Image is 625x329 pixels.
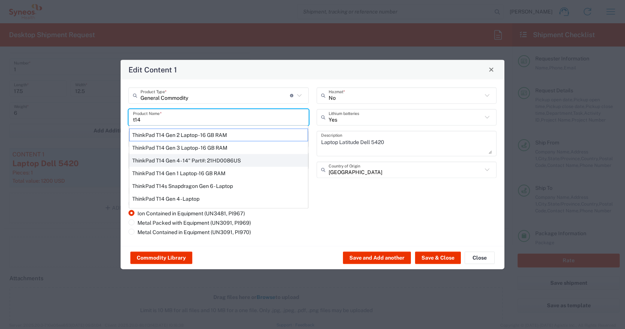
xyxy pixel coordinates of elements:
[486,64,497,75] button: Close
[129,141,308,154] div: ThinkPad T14 Gen 3 Laptop - 16 GB RAM
[129,154,308,167] div: ThinkPad T14 Gen 4 - 14" Part#: 21HD0086US
[128,210,245,216] label: Ion Contained in Equipment (UN3481, PI967)
[129,192,308,205] div: ThinkPad T14 Gen 4 - Laptop
[129,128,308,141] div: ThinkPad T14 Gen 2 Laptop - 16 GB RAM
[128,186,497,195] h4: Lithium batteries
[129,167,308,179] div: ThinkPad T14 Gen 1 Laptop -16 GB RAM
[415,252,461,264] button: Save & Close
[128,228,251,235] label: Metal Contained in Equipment (UN3091, PI970)
[343,252,411,264] button: Save and Add another
[128,64,177,75] h4: Edit Content 1
[128,219,251,226] label: Metal Packed with Equipment (UN3091, PI969)
[128,200,245,207] label: Ion Packed with Equipment (UN3481, PI966)
[129,179,308,192] div: ThinkPad T14s Snapdragon Gen 6 - Laptop
[465,252,495,264] button: Close
[130,252,192,264] button: Commodity Library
